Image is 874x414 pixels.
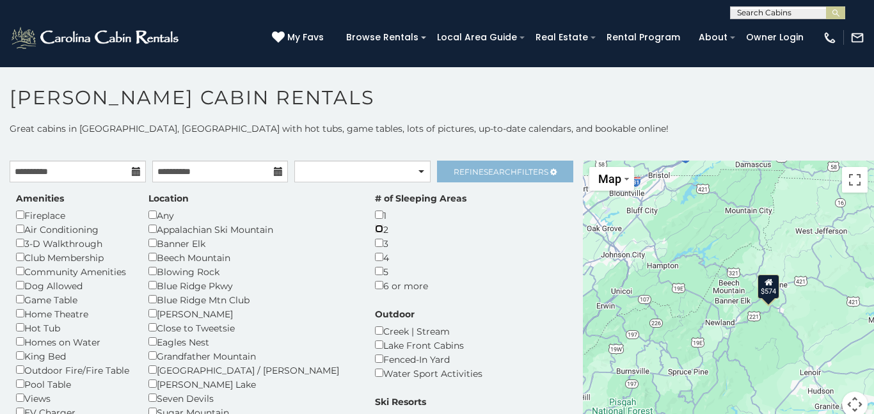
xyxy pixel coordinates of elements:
[148,236,356,250] div: Banner Elk
[16,250,129,264] div: Club Membership
[148,264,356,278] div: Blowing Rock
[16,307,129,321] div: Home Theatre
[16,335,129,349] div: Homes on Water
[375,278,466,292] div: 6 or more
[340,28,425,47] a: Browse Rentals
[375,222,466,236] div: 2
[148,321,356,335] div: Close to Tweetsie
[375,338,482,352] div: Lake Front Cabins
[148,349,356,363] div: Grandfather Mountain
[823,31,837,45] img: phone-regular-white.png
[454,167,548,177] span: Refine Filters
[16,292,129,307] div: Game Table
[16,278,129,292] div: Dog Allowed
[16,208,129,222] div: Fireplace
[148,292,356,307] div: Blue Ridge Mtn Club
[16,349,129,363] div: King Bed
[758,275,780,299] div: $574
[375,208,466,222] div: 1
[850,31,864,45] img: mail-regular-white.png
[600,28,687,47] a: Rental Program
[287,31,324,44] span: My Favs
[375,236,466,250] div: 3
[484,167,517,177] span: Search
[148,208,356,222] div: Any
[148,250,356,264] div: Beech Mountain
[375,250,466,264] div: 4
[148,222,356,236] div: Appalachian Ski Mountain
[148,377,356,391] div: [PERSON_NAME] Lake
[148,335,356,349] div: Eagles Nest
[375,366,482,380] div: Water Sport Activities
[148,192,189,205] label: Location
[16,321,129,335] div: Hot Tub
[740,28,810,47] a: Owner Login
[375,324,482,338] div: Creek | Stream
[16,236,129,250] div: 3-D Walkthrough
[692,28,734,47] a: About
[16,222,129,236] div: Air Conditioning
[148,391,356,405] div: Seven Devils
[16,363,129,377] div: Outdoor Fire/Fire Table
[598,172,621,186] span: Map
[16,391,129,405] div: Views
[148,278,356,292] div: Blue Ridge Pkwy
[16,377,129,391] div: Pool Table
[375,352,482,366] div: Fenced-In Yard
[431,28,523,47] a: Local Area Guide
[529,28,594,47] a: Real Estate
[375,192,466,205] label: # of Sleeping Areas
[842,167,868,193] button: Toggle fullscreen view
[272,31,327,45] a: My Favs
[10,25,182,51] img: White-1-2.png
[148,307,356,321] div: [PERSON_NAME]
[589,167,634,191] button: Change map style
[375,395,426,408] label: Ski Resorts
[437,161,573,182] a: RefineSearchFilters
[16,192,64,205] label: Amenities
[375,264,466,278] div: 5
[148,363,356,377] div: [GEOGRAPHIC_DATA] / [PERSON_NAME]
[375,308,415,321] label: Outdoor
[16,264,129,278] div: Community Amenities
